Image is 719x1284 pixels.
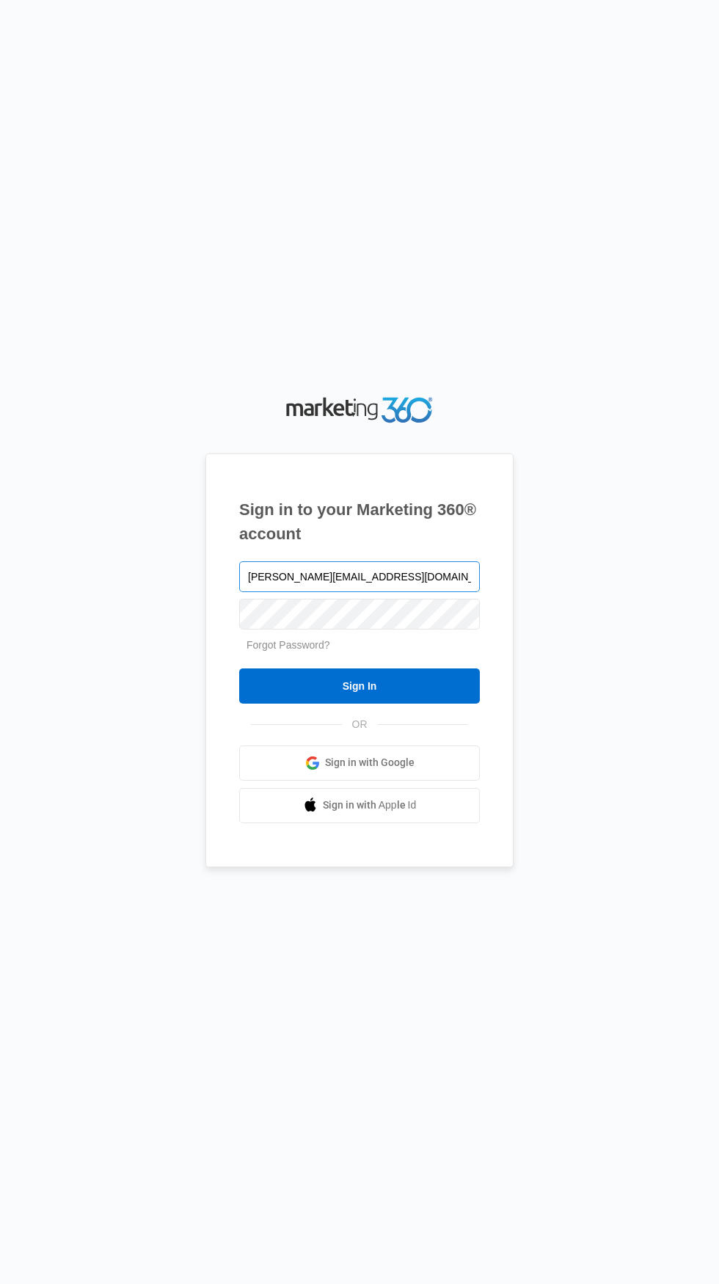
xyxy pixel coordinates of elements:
[323,798,417,813] span: Sign in with Apple Id
[325,755,415,770] span: Sign in with Google
[239,497,480,546] h1: Sign in to your Marketing 360® account
[247,639,330,651] a: Forgot Password?
[342,717,378,732] span: OR
[239,788,480,823] a: Sign in with Apple Id
[239,668,480,704] input: Sign In
[239,745,480,781] a: Sign in with Google
[239,561,480,592] input: Email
